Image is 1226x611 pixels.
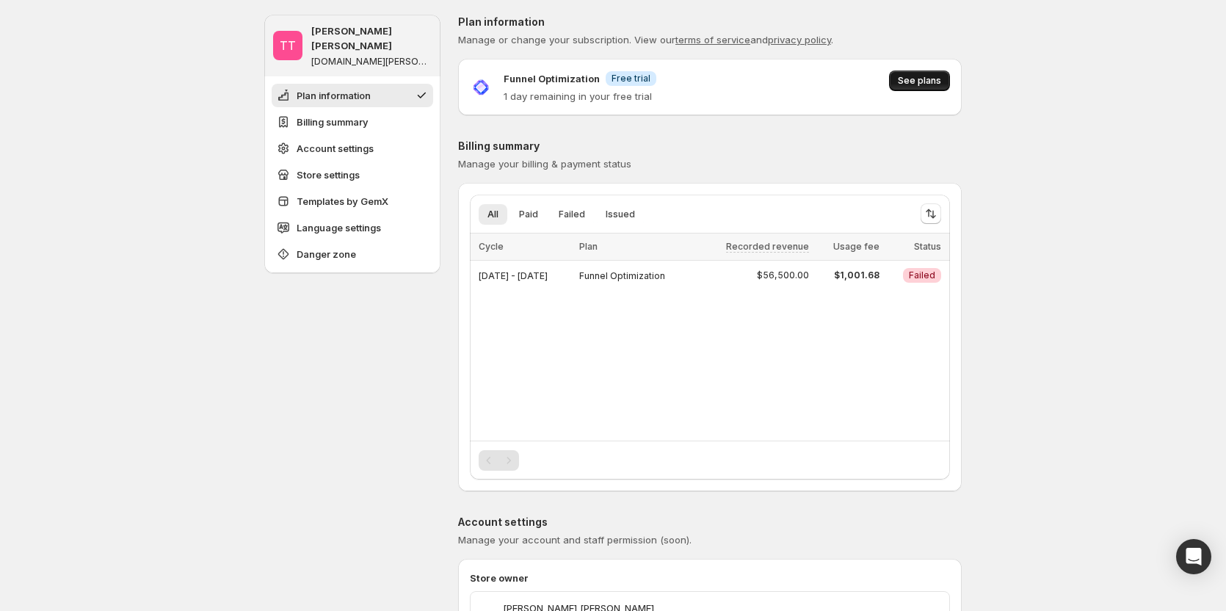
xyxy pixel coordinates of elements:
span: Plan [579,241,598,252]
span: Free trial [612,73,650,84]
button: Danger zone [272,242,433,266]
span: All [487,209,498,220]
button: Plan information [272,84,433,107]
button: Store settings [272,163,433,187]
button: Sort the results [921,203,941,224]
p: Account settings [458,515,962,529]
span: Manage your account and staff permission (soon). [458,534,692,546]
p: [DOMAIN_NAME][PERSON_NAME] [311,56,432,68]
button: See plans [889,70,950,91]
span: $1,001.68 [818,270,879,281]
nav: Pagination [479,450,519,471]
span: Account settings [297,141,374,156]
span: Manage or change your subscription. View our and . [458,34,833,46]
span: Status [914,241,941,252]
a: privacy policy [768,34,831,46]
button: Account settings [272,137,433,160]
p: Store owner [470,571,950,585]
span: Templates by GemX [297,194,388,209]
span: Failed [909,270,935,281]
p: Plan information [458,15,962,29]
span: Plan information [297,88,371,103]
button: Language settings [272,216,433,239]
span: Store settings [297,167,360,182]
span: Tanya Tanya [273,31,302,60]
img: Funnel Optimization [470,76,492,98]
span: Danger zone [297,247,356,261]
span: Usage fee [833,241,879,252]
button: Billing summary [272,110,433,134]
span: Failed [559,209,585,220]
span: Billing summary [297,115,369,129]
span: Language settings [297,220,381,235]
a: terms of service [675,34,750,46]
p: Billing summary [458,139,962,153]
span: [DATE] - [DATE] [479,270,548,281]
text: TT [280,38,296,53]
span: Cycle [479,241,504,252]
p: 1 day remaining in your free trial [504,89,656,104]
span: See plans [898,75,941,87]
div: Open Intercom Messenger [1176,539,1211,574]
span: Manage your billing & payment status [458,158,631,170]
p: Funnel Optimization [504,71,600,86]
span: Issued [606,209,635,220]
span: Funnel Optimization [579,270,665,281]
span: Recorded revenue [726,241,809,253]
span: $56,500.00 [757,270,809,281]
span: Paid [519,209,538,220]
button: Templates by GemX [272,189,433,213]
p: [PERSON_NAME] [PERSON_NAME] [311,23,432,53]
